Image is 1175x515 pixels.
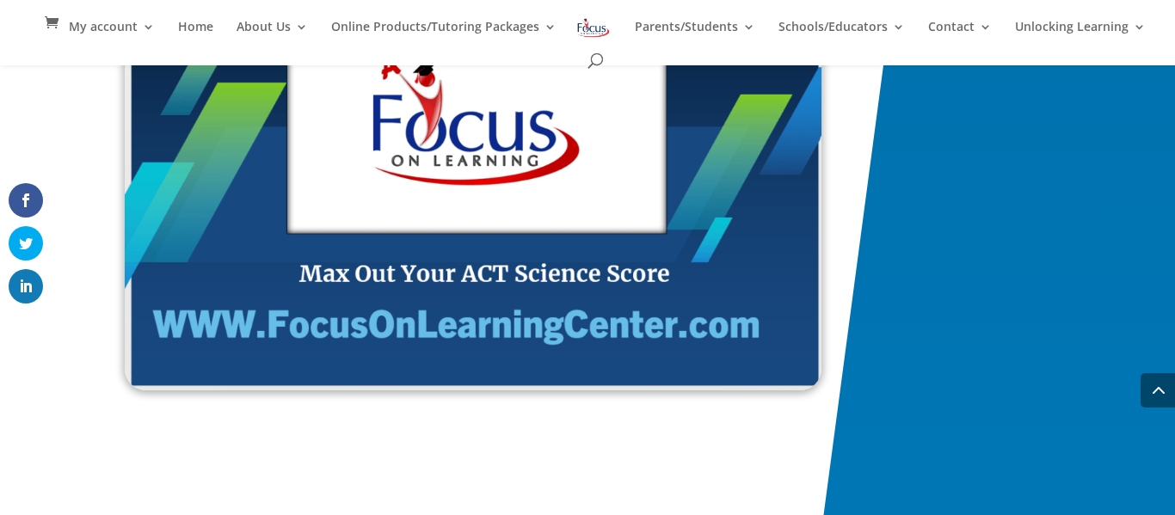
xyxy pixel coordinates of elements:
a: Online Products/Tutoring Packages [331,21,557,50]
a: Schools/Educators [778,21,905,50]
a: My account [69,21,155,50]
img: Focus on Learning [575,15,612,40]
a: Home [178,21,213,50]
a: Parents/Students [635,21,755,50]
a: Contact [928,21,992,50]
a: About Us [237,21,308,50]
a: Unlocking Learning [1015,21,1146,50]
a: Digital ACT Prep English/Reading Workbook [125,374,821,395]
